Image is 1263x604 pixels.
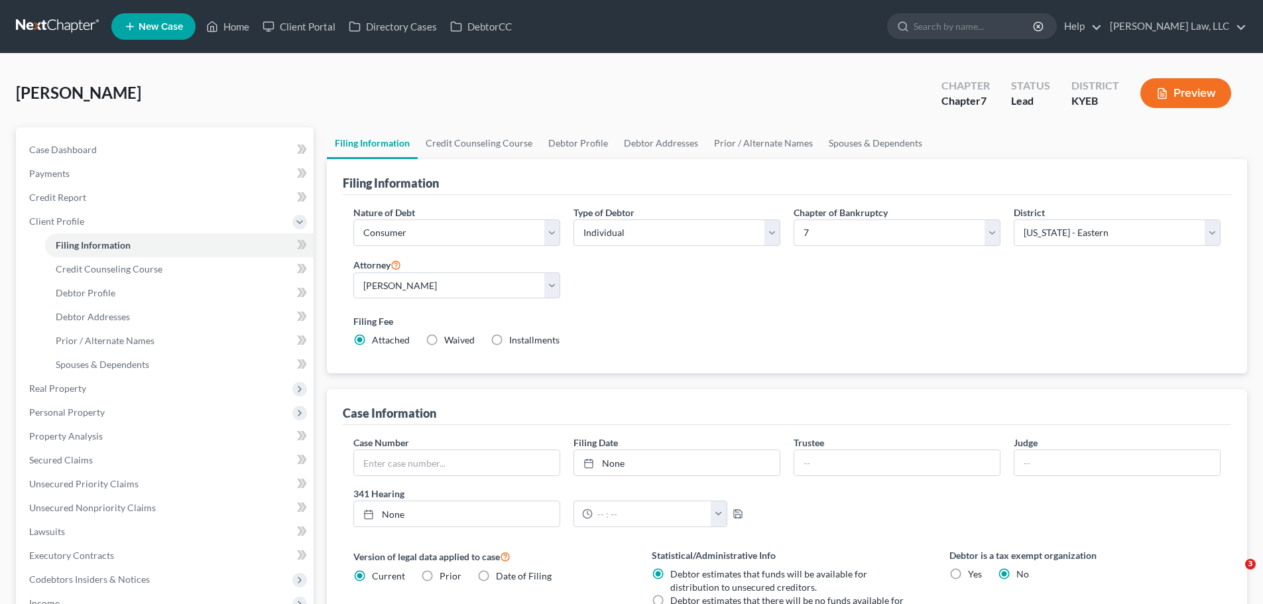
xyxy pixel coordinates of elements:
[372,334,410,345] span: Attached
[444,334,475,345] span: Waived
[19,496,314,520] a: Unsecured Nonpriority Claims
[45,305,314,329] a: Debtor Addresses
[19,544,314,568] a: Executory Contracts
[540,127,616,159] a: Debtor Profile
[45,233,314,257] a: Filing Information
[29,550,114,561] span: Executory Contracts
[56,287,115,298] span: Debtor Profile
[19,424,314,448] a: Property Analysis
[573,436,618,450] label: Filing Date
[794,450,1000,475] input: --
[353,206,415,219] label: Nature of Debt
[1014,450,1220,475] input: --
[16,83,141,102] span: [PERSON_NAME]
[256,15,342,38] a: Client Portal
[45,257,314,281] a: Credit Counseling Course
[29,502,156,513] span: Unsecured Nonpriority Claims
[56,359,149,370] span: Spouses & Dependents
[496,570,552,581] span: Date of Filing
[353,548,625,564] label: Version of legal data applied to case
[1016,568,1029,579] span: No
[29,144,97,155] span: Case Dashboard
[29,526,65,537] span: Lawsuits
[652,548,923,562] label: Statistical/Administrative Info
[29,383,86,394] span: Real Property
[949,548,1221,562] label: Debtor is a tax exempt organization
[29,215,84,227] span: Client Profile
[45,281,314,305] a: Debtor Profile
[1014,436,1038,450] label: Judge
[794,206,888,219] label: Chapter of Bankruptcy
[19,138,314,162] a: Case Dashboard
[706,127,821,159] a: Prior / Alternate Names
[670,568,867,593] span: Debtor estimates that funds will be available for distribution to unsecured creditors.
[56,239,131,251] span: Filing Information
[444,15,518,38] a: DebtorCC
[139,22,183,32] span: New Case
[794,436,824,450] label: Trustee
[1245,559,1256,570] span: 3
[573,206,634,219] label: Type of Debtor
[1103,15,1246,38] a: [PERSON_NAME] Law, LLC
[821,127,930,159] a: Spouses & Dependents
[56,263,162,274] span: Credit Counseling Course
[19,162,314,186] a: Payments
[56,311,130,322] span: Debtor Addresses
[981,94,987,107] span: 7
[354,501,560,526] a: None
[418,127,540,159] a: Credit Counseling Course
[968,568,982,579] span: Yes
[1057,15,1102,38] a: Help
[347,487,787,501] label: 341 Hearing
[19,186,314,210] a: Credit Report
[45,353,314,377] a: Spouses & Dependents
[19,472,314,496] a: Unsecured Priority Claims
[941,93,990,109] div: Chapter
[1071,93,1119,109] div: KYEB
[29,430,103,442] span: Property Analysis
[200,15,256,38] a: Home
[353,257,401,272] label: Attorney
[1140,78,1231,108] button: Preview
[343,405,436,421] div: Case Information
[56,335,154,346] span: Prior / Alternate Names
[353,436,409,450] label: Case Number
[45,329,314,353] a: Prior / Alternate Names
[509,334,560,345] span: Installments
[1071,78,1119,93] div: District
[616,127,706,159] a: Debtor Addresses
[19,448,314,472] a: Secured Claims
[342,15,444,38] a: Directory Cases
[29,574,150,585] span: Codebtors Insiders & Notices
[327,127,418,159] a: Filing Information
[29,406,105,418] span: Personal Property
[29,168,70,179] span: Payments
[1014,206,1045,219] label: District
[914,14,1035,38] input: Search by name...
[29,454,93,465] span: Secured Claims
[593,501,711,526] input: -- : --
[19,520,314,544] a: Lawsuits
[354,450,560,475] input: Enter case number...
[372,570,405,581] span: Current
[29,478,139,489] span: Unsecured Priority Claims
[440,570,461,581] span: Prior
[1011,78,1050,93] div: Status
[1218,559,1250,591] iframe: Intercom live chat
[29,192,86,203] span: Credit Report
[353,314,1221,328] label: Filing Fee
[1011,93,1050,109] div: Lead
[574,450,780,475] a: None
[343,175,439,191] div: Filing Information
[941,78,990,93] div: Chapter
